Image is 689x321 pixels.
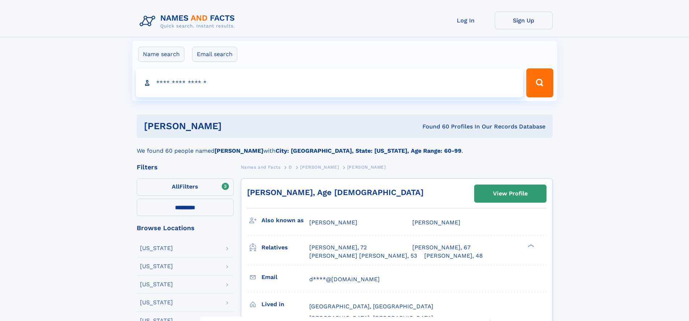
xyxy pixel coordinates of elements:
[140,300,173,305] div: [US_STATE]
[140,263,173,269] div: [US_STATE]
[137,178,234,196] label: Filters
[276,147,462,154] b: City: [GEOGRAPHIC_DATA], State: [US_STATE], Age Range: 60-99
[261,241,309,254] h3: Relatives
[300,165,339,170] span: [PERSON_NAME]
[475,185,546,202] a: View Profile
[309,303,433,310] span: [GEOGRAPHIC_DATA], [GEOGRAPHIC_DATA]
[137,12,241,31] img: Logo Names and Facts
[247,188,424,197] a: [PERSON_NAME], Age [DEMOGRAPHIC_DATA]
[437,12,495,29] a: Log In
[526,68,553,97] button: Search Button
[261,214,309,227] h3: Also known as
[137,225,234,231] div: Browse Locations
[289,165,292,170] span: D
[424,252,483,260] a: [PERSON_NAME], 48
[138,47,184,62] label: Name search
[136,68,523,97] input: search input
[144,122,322,131] h1: [PERSON_NAME]
[137,138,553,155] div: We found 60 people named with .
[309,244,367,252] a: [PERSON_NAME], 72
[347,165,386,170] span: [PERSON_NAME]
[137,164,234,170] div: Filters
[140,282,173,287] div: [US_STATE]
[412,244,471,252] a: [PERSON_NAME], 67
[495,12,553,29] a: Sign Up
[412,219,460,226] span: [PERSON_NAME]
[289,162,292,172] a: D
[309,219,357,226] span: [PERSON_NAME]
[214,147,263,154] b: [PERSON_NAME]
[300,162,339,172] a: [PERSON_NAME]
[140,245,173,251] div: [US_STATE]
[192,47,237,62] label: Email search
[322,123,545,131] div: Found 60 Profiles In Our Records Database
[241,162,281,172] a: Names and Facts
[309,252,417,260] a: [PERSON_NAME] [PERSON_NAME], 53
[526,244,535,248] div: ❯
[172,183,179,190] span: All
[261,271,309,283] h3: Email
[261,298,309,311] h3: Lived in
[493,185,528,202] div: View Profile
